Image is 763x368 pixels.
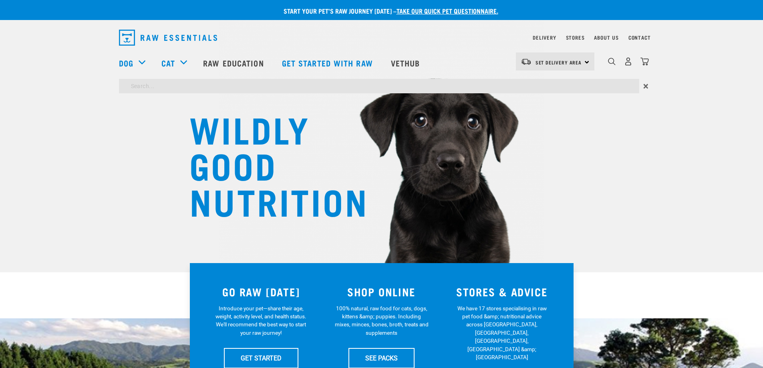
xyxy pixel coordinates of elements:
a: Dog [119,57,133,69]
a: Contact [628,36,651,39]
a: Delivery [533,36,556,39]
h3: GO RAW [DATE] [206,286,317,298]
input: Search... [119,79,639,93]
img: van-moving.png [521,58,531,65]
h1: WILDLY GOOD NUTRITION [189,110,350,218]
img: home-icon@2x.png [640,57,649,66]
p: We have 17 stores specialising in raw pet food &amp; nutritional advice across [GEOGRAPHIC_DATA],... [455,304,549,362]
a: Cat [161,57,175,69]
h3: STORES & ADVICE [447,286,558,298]
nav: dropdown navigation [113,26,651,49]
a: Vethub [383,47,430,79]
img: home-icon-1@2x.png [608,58,616,65]
p: Introduce your pet—share their age, weight, activity level, and health status. We'll recommend th... [214,304,308,337]
a: About Us [594,36,618,39]
span: Set Delivery Area [536,61,582,64]
span: × [643,79,648,93]
a: take our quick pet questionnaire. [397,9,498,12]
a: GET STARTED [224,348,298,368]
a: Stores [566,36,585,39]
a: SEE PACKS [348,348,415,368]
h3: SHOP ONLINE [326,286,437,298]
p: 100% natural, raw food for cats, dogs, kittens &amp; puppies. Including mixes, minces, bones, bro... [334,304,429,337]
img: user.png [624,57,632,66]
img: Raw Essentials Logo [119,30,217,46]
a: Raw Education [195,47,274,79]
a: Get started with Raw [274,47,383,79]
